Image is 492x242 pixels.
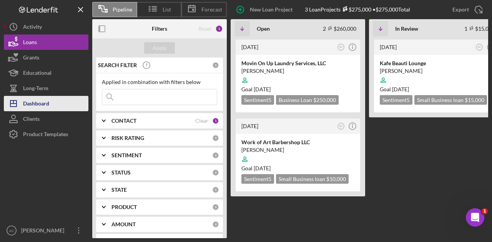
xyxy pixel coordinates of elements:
div: Business Loan [276,95,339,105]
text: AC [9,229,14,233]
text: AC [339,46,343,48]
a: [DATE]ACMovin On Up Laundry Services, LLC[PERSON_NAME]Goal [DATE]Sentiment5Business Loan $250,000 [234,38,361,114]
span: $15,000 [465,97,484,103]
time: 2024-06-24 20:36 [380,44,397,50]
b: SEARCH FILTER [98,62,137,68]
div: Product Templates [23,127,68,144]
span: Goal [380,86,409,92]
iframe: Intercom live chat [466,208,484,227]
div: 0 [212,135,219,142]
span: $250,000 [313,97,336,103]
div: Educational [23,65,52,82]
div: Grants [23,50,39,67]
span: Pipeline [113,7,132,13]
time: 2025-09-14 13:38 [241,123,258,129]
div: 1 [215,25,223,33]
div: $275,000 [341,6,371,13]
button: Dashboard [4,96,88,111]
b: Filters [152,26,167,32]
button: AC [474,42,485,53]
div: [PERSON_NAME] [19,223,69,240]
button: Grants [4,50,88,65]
button: Loans [4,35,88,50]
div: Activity [23,19,42,36]
div: 3 Loan Projects • $275,000 Total [305,6,410,13]
button: AC [336,42,346,53]
button: Export [445,2,488,17]
div: 0 [212,169,219,176]
b: STATE [111,187,127,193]
div: Loans [23,35,37,52]
span: List [163,7,171,13]
b: STATUS [111,170,131,176]
time: 11/22/2025 [254,86,271,92]
button: AC[PERSON_NAME] [4,223,88,238]
div: Dashboard [23,96,49,113]
div: 1 [212,117,219,124]
div: Small Business loan [414,95,487,105]
div: 0 [212,152,219,159]
a: [DATE]ACWork of Art Barbershop LLC[PERSON_NAME]Goal [DATE]Sentiment5Small Business loan $10,000 [234,117,361,193]
div: Apply [153,42,167,54]
b: AMOUNT [111,221,136,227]
b: CONTACT [111,118,136,124]
div: 0 [212,186,219,193]
b: Open [257,26,270,32]
b: In Review [395,26,418,32]
text: AC [478,46,481,48]
div: Long-Term [23,81,48,98]
button: Long-Term [4,81,88,96]
div: Reset [198,26,211,32]
button: Apply [144,42,175,54]
div: Clients [23,111,40,128]
button: Educational [4,65,88,81]
time: 07/20/2024 [392,86,409,92]
div: Movin On Up Laundry Services, LLC [241,59,354,67]
button: AC [336,121,346,132]
div: 0 [212,221,219,228]
div: Sentiment 5 [241,174,274,184]
b: SENTIMENT [111,152,142,158]
span: $10,000 [326,176,346,182]
span: 1 [482,208,488,214]
text: AC [339,125,343,127]
span: Goal [241,86,271,92]
div: Sentiment 5 [380,95,412,105]
div: Clear [195,118,208,124]
button: Clients [4,111,88,127]
div: 2 $260,000 [323,25,356,32]
button: Product Templates [4,127,88,142]
div: 0 [212,204,219,211]
div: New Loan Project [250,2,293,17]
b: RISK RATING [111,135,144,141]
div: [PERSON_NAME] [241,146,354,154]
div: Work of Art Barbershop LLC [241,138,354,146]
b: PRODUCT [111,204,137,210]
span: Forecast [201,7,222,13]
div: Small Business loan [276,174,349,184]
span: Goal [241,165,271,171]
button: New Loan Project [231,2,300,17]
div: Sentiment 5 [241,95,274,105]
button: Activity [4,19,88,35]
div: Applied in combination with filters below [102,79,217,85]
div: Export [452,2,469,17]
div: 0 [212,62,219,69]
div: [PERSON_NAME] [241,67,354,75]
time: 10/04/2025 [254,165,271,171]
time: 2025-10-08 03:00 [241,44,258,50]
